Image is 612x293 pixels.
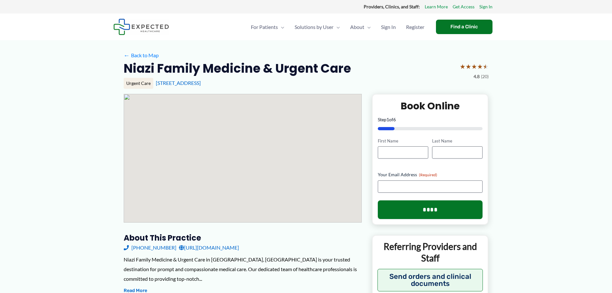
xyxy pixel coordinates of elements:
button: Send orders and clinical documents [377,269,483,291]
div: Urgent Care [124,78,153,89]
span: Menu Toggle [278,16,284,38]
span: Menu Toggle [333,16,340,38]
span: For Patients [251,16,278,38]
span: Register [406,16,424,38]
a: ←Back to Map [124,50,159,60]
span: 1 [386,117,389,122]
nav: Primary Site Navigation [246,16,430,38]
label: Last Name [432,138,483,144]
span: (Required) [419,172,437,177]
strong: Providers, Clinics, and Staff: [364,4,420,9]
h2: Niazi Family Medicine & Urgent Care [124,60,351,76]
span: Sign In [381,16,396,38]
a: Get Access [453,3,475,11]
a: AboutMenu Toggle [345,16,376,38]
a: Learn More [425,3,448,11]
a: Sign In [479,3,492,11]
p: Referring Providers and Staff [377,241,483,264]
span: About [350,16,364,38]
a: Find a Clinic [436,20,492,34]
h3: About this practice [124,233,362,243]
span: ← [124,52,130,58]
span: 6 [393,117,396,122]
span: Menu Toggle [364,16,371,38]
span: ★ [460,60,466,72]
span: ★ [466,60,471,72]
h2: Book Online [378,100,483,112]
p: Step of [378,117,483,122]
a: Sign In [376,16,401,38]
span: Solutions by User [295,16,333,38]
a: [URL][DOMAIN_NAME] [179,243,239,252]
a: Register [401,16,430,38]
span: ★ [471,60,477,72]
span: 4.8 [474,72,480,81]
label: First Name [378,138,428,144]
div: Niazi Family Medicine & Urgent Care in [GEOGRAPHIC_DATA], [GEOGRAPHIC_DATA] is your trusted desti... [124,255,362,283]
a: For PatientsMenu Toggle [246,16,289,38]
span: ★ [477,60,483,72]
span: ★ [483,60,489,72]
a: Solutions by UserMenu Toggle [289,16,345,38]
label: Your Email Address [378,171,483,178]
span: (20) [481,72,489,81]
img: Expected Healthcare Logo - side, dark font, small [113,19,169,35]
a: [STREET_ADDRESS] [156,80,201,86]
a: [PHONE_NUMBER] [124,243,176,252]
